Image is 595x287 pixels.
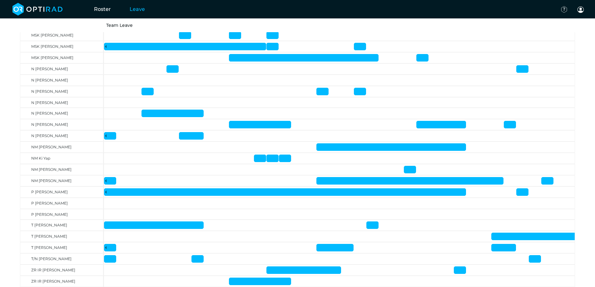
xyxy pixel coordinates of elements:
[31,223,67,227] span: T [PERSON_NAME]
[31,133,68,138] span: N [PERSON_NAME]
[31,167,72,172] span: NM [PERSON_NAME]
[31,279,75,284] span: ZR IR [PERSON_NAME]
[31,78,68,82] span: N [PERSON_NAME]
[31,33,73,37] span: MSK [PERSON_NAME]
[31,44,73,49] span: MSK [PERSON_NAME]
[31,212,68,217] span: P [PERSON_NAME]
[12,3,63,16] img: brand-opti-rad-logos-blue-and-white-d2f68631ba2948856bd03f2d395fb146ddc8fb01b4b6e9315ea85fa773367...
[31,178,72,183] span: NM [PERSON_NAME]
[31,201,68,205] span: P [PERSON_NAME]
[31,67,68,71] span: N [PERSON_NAME]
[31,89,68,94] span: N [PERSON_NAME]
[31,268,75,272] span: ZR IR [PERSON_NAME]
[31,55,73,60] span: MSK [PERSON_NAME]
[31,156,50,161] span: NM Ki Yap
[31,256,72,261] span: T/N [PERSON_NAME]
[31,122,68,127] span: N [PERSON_NAME]
[31,234,67,239] span: T [PERSON_NAME]
[31,245,67,250] span: T [PERSON_NAME]
[31,190,68,194] span: P [PERSON_NAME]
[31,145,72,149] span: NM [PERSON_NAME]
[106,22,133,28] a: Team Leave
[31,111,68,116] span: N [PERSON_NAME]
[31,100,68,105] span: N [PERSON_NAME]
